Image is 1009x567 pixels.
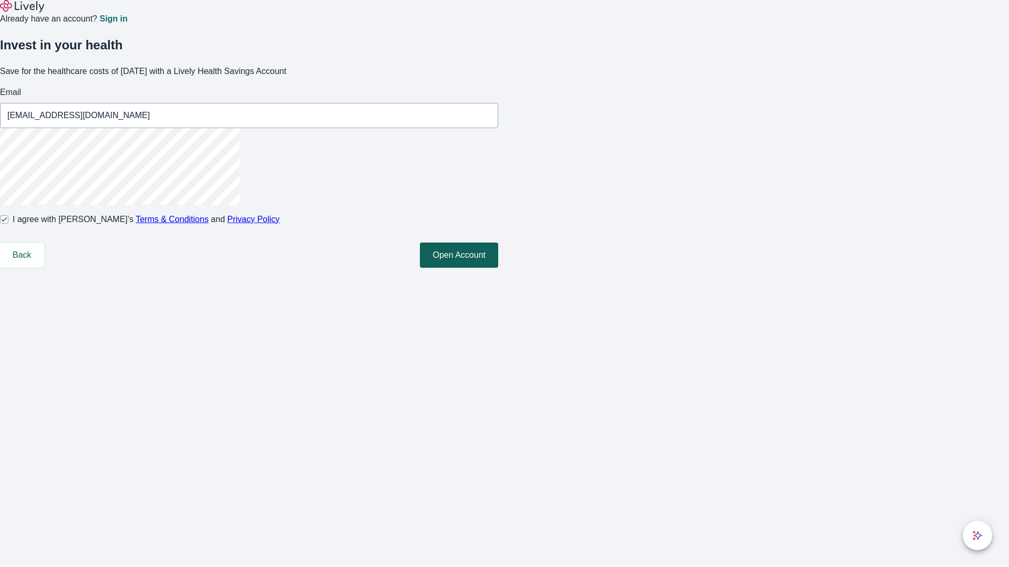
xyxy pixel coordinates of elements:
a: Sign in [99,15,127,23]
svg: Lively AI Assistant [972,530,983,541]
button: Open Account [420,243,498,268]
button: chat [963,521,992,550]
span: I agree with [PERSON_NAME]’s and [13,213,280,226]
a: Terms & Conditions [136,215,209,224]
a: Privacy Policy [228,215,280,224]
